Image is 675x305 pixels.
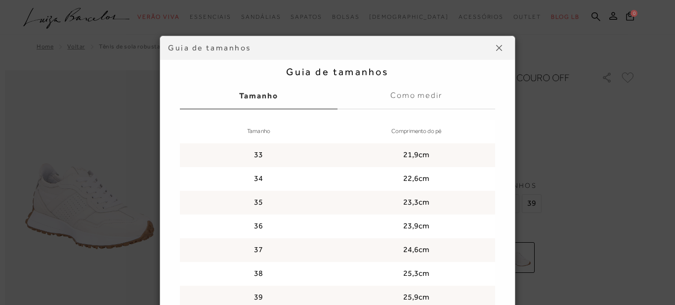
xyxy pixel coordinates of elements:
[180,143,337,167] td: 33
[180,191,337,215] td: 35
[337,191,495,215] td: 23,3cm
[337,167,495,191] td: 22,6cm
[180,120,337,143] th: Tamanho
[180,238,337,262] td: 37
[337,238,495,262] td: 24,6cm
[180,215,337,238] td: 36
[337,262,495,286] td: 25,3cm
[337,143,495,167] td: 21,9cm
[337,215,495,238] td: 23,9cm
[496,45,502,51] img: icon-close.png
[337,83,495,109] label: Como medir
[180,262,337,286] td: 38
[180,167,337,191] td: 34
[337,120,495,143] th: Comprimento do pé
[180,83,337,109] label: Tamanho
[168,43,491,53] div: Guia de tamanhos
[180,66,495,78] h2: Guia de tamanhos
